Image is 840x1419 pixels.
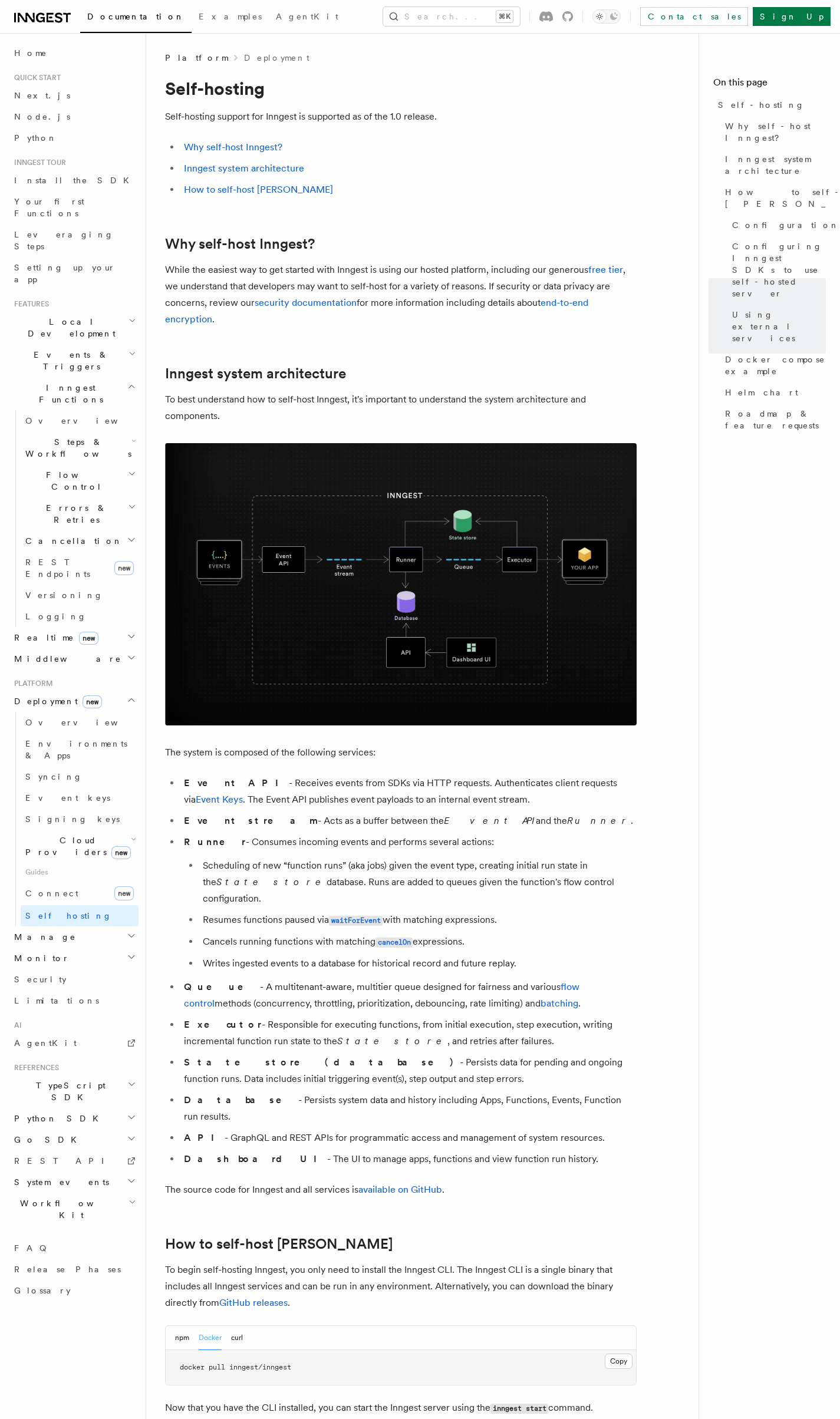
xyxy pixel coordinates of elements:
a: How to self-host [PERSON_NAME] [184,184,333,195]
span: AgentKit [276,12,338,21]
button: Manage [9,926,139,948]
span: Signing keys [25,814,120,824]
button: Toggle dark mode [592,9,621,24]
span: TypeScript SDK [9,1080,127,1103]
button: System events [9,1171,139,1193]
a: GitHub releases [219,1297,288,1308]
button: Local Development [9,311,139,344]
a: Documentation [80,4,192,33]
span: AgentKit [14,1038,77,1048]
span: Platform [165,52,228,64]
span: Guides [21,863,139,882]
a: waitForEvent [329,914,383,925]
span: Python SDK [9,1113,106,1124]
li: - Consumes incoming events and performs several actions: [180,834,637,972]
span: Install the SDK [14,176,136,185]
span: Workflow Kit [9,1197,129,1221]
span: Go SDK [9,1134,84,1146]
button: Realtimenew [9,627,139,648]
button: Inngest Functions [9,377,139,410]
span: Configuring Inngest SDKs to use self-hosted server [732,240,826,299]
span: Home [14,47,47,59]
strong: Executor [184,1019,262,1030]
span: Setting up your app [14,263,116,284]
a: Leveraging Steps [9,224,139,257]
strong: State store (database) [184,1057,460,1068]
a: How to self-host [PERSON_NAME] [165,1236,393,1252]
button: Workflow Kit [9,1193,139,1226]
strong: Event API [184,777,289,788]
button: Cancellation [21,530,139,552]
a: Next.js [9,85,139,106]
li: - A multitenant-aware, multitier queue designed for fairness and various methods (concurrency, th... [180,979,637,1012]
p: Now that you have the CLI installed, you can start the Inngest server using the command. [165,1400,637,1417]
span: Errors & Retries [21,502,128,526]
span: Cloud Providers [21,834,131,858]
li: - Persists data for pending and ongoing function runs. Data includes initial triggering event(s),... [180,1054,637,1087]
a: Limitations [9,990,139,1011]
a: Using external services [727,304,826,349]
span: Limitations [14,996,99,1005]
button: Flow Control [21,464,139,497]
span: Environments & Apps [25,739,127,760]
span: Steps & Workflows [21,436,131,460]
a: Inngest system architecture [720,148,826,181]
a: Overview [21,410,139,431]
span: Manage [9,931,76,943]
a: Roadmap & feature requests [720,403,826,436]
span: REST Endpoints [25,557,90,579]
a: REST API [9,1150,139,1171]
a: cancelOn [375,936,413,947]
span: Flow Control [21,469,128,493]
span: Self-hosting [718,99,805,111]
button: npm [175,1326,189,1350]
button: Events & Triggers [9,344,139,377]
a: Contact sales [640,7,748,26]
span: Overview [25,718,147,727]
p: The system is composed of the following services: [165,744,637,761]
a: Glossary [9,1280,139,1301]
a: Event keys [21,787,139,808]
a: Examples [192,4,269,32]
strong: Dashboard UI [184,1153,327,1164]
button: Monitor [9,948,139,969]
a: Helm chart [720,382,826,403]
a: Connectnew [21,882,139,905]
li: - Responsible for executing functions, from initial execution, step execution, writing incrementa... [180,1017,637,1050]
a: Home [9,42,139,64]
a: Versioning [21,585,139,606]
p: The source code for Inngest and all services is . [165,1182,637,1198]
a: AgentKit [9,1032,139,1054]
a: FAQ [9,1237,139,1259]
strong: Queue [184,981,260,992]
h4: On this page [713,75,826,94]
span: Event keys [25,793,110,803]
span: Roadmap & feature requests [725,408,826,431]
p: While the easiest way to get started with Inngest is using our hosted platform, including our gen... [165,262,637,328]
a: Why self-host Inngest? [165,236,315,252]
a: Self-hosting [713,94,826,115]
a: Sign Up [753,7,831,26]
span: Self hosting [25,911,112,920]
a: available on GitHub [358,1184,442,1195]
span: Deployment [9,695,102,707]
span: new [114,886,134,900]
span: Versioning [25,590,103,600]
code: inngest start [490,1404,548,1414]
strong: Event stream [184,815,318,826]
code: cancelOn [375,938,413,948]
button: Errors & Retries [21,497,139,530]
a: Docker compose example [720,349,826,382]
strong: API [184,1132,225,1143]
a: Configuration [727,214,826,236]
a: Logging [21,606,139,627]
span: Connect [25,889,78,898]
span: Events & Triggers [9,349,129,372]
span: Glossary [14,1286,71,1295]
a: Syncing [21,766,139,787]
li: - Acts as a buffer between the and the . [180,813,637,829]
span: Platform [9,679,53,688]
span: Inngest Functions [9,382,127,405]
button: Steps & Workflows [21,431,139,464]
span: Next.js [14,91,70,100]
